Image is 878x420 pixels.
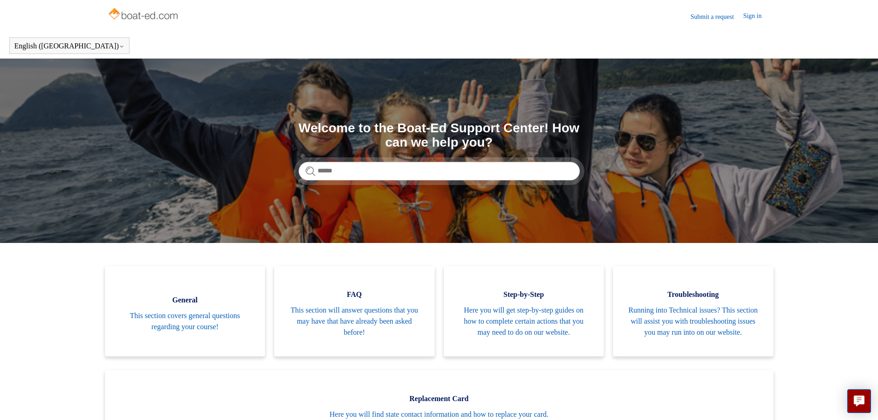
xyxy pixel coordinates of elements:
[119,393,760,404] span: Replacement Card
[119,409,760,420] span: Here you will find state contact information and how to replace your card.
[119,295,252,306] span: General
[613,266,773,356] a: Troubleshooting Running into Technical issues? This section will assist you with troubleshooting ...
[444,266,604,356] a: Step-by-Step Here you will get step-by-step guides on how to complete certain actions that you ma...
[458,289,590,300] span: Step-by-Step
[274,266,435,356] a: FAQ This section will answer questions that you may have that have already been asked before!
[14,42,124,50] button: English ([GEOGRAPHIC_DATA])
[288,289,421,300] span: FAQ
[105,266,265,356] a: General This section covers general questions regarding your course!
[299,121,580,150] h1: Welcome to the Boat-Ed Support Center! How can we help you?
[743,11,771,22] a: Sign in
[690,12,743,22] a: Submit a request
[288,305,421,338] span: This section will answer questions that you may have that have already been asked before!
[627,289,760,300] span: Troubleshooting
[458,305,590,338] span: Here you will get step-by-step guides on how to complete certain actions that you may need to do ...
[107,6,181,24] img: Boat-Ed Help Center home page
[299,162,580,180] input: Search
[847,389,871,413] button: Live chat
[119,310,252,332] span: This section covers general questions regarding your course!
[627,305,760,338] span: Running into Technical issues? This section will assist you with troubleshooting issues you may r...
